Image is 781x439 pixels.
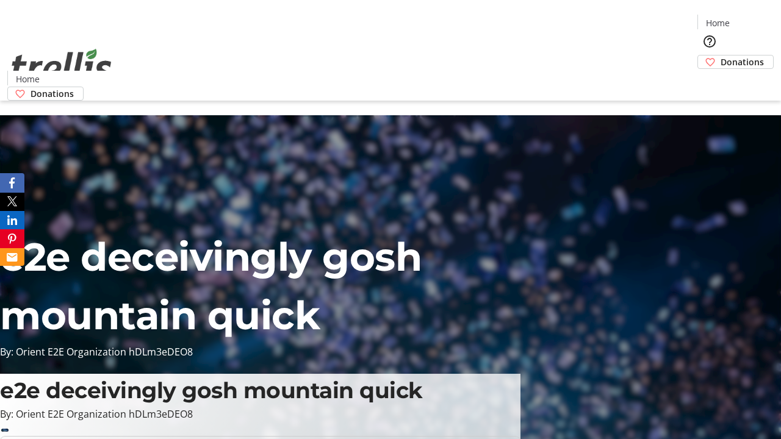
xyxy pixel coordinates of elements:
[31,87,74,100] span: Donations
[697,29,722,54] button: Help
[7,87,84,101] a: Donations
[7,35,116,96] img: Orient E2E Organization hDLm3eDEO8's Logo
[706,16,730,29] span: Home
[697,69,722,93] button: Cart
[721,55,764,68] span: Donations
[16,73,40,85] span: Home
[698,16,737,29] a: Home
[697,55,774,69] a: Donations
[8,73,47,85] a: Home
